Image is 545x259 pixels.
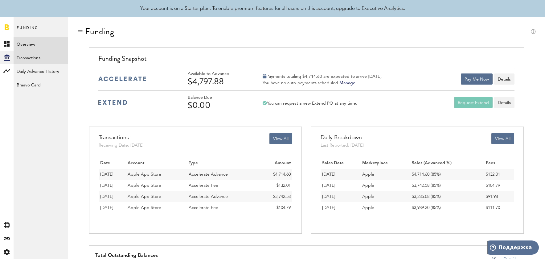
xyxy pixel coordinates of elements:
span: Accelerate Fee [189,183,218,188]
div: Transactions [99,133,144,142]
span: Accelerate Advance [189,172,228,177]
td: $3,285.08 (85%) [410,191,484,202]
td: Apple [361,180,410,191]
div: Available to Advance [188,71,246,77]
td: $3,742.58 [258,191,292,202]
a: Manage [339,81,355,85]
span: Funding [17,24,38,37]
td: 08/28/25 [99,169,126,180]
button: View All [491,133,514,144]
td: $91.98 [484,191,514,202]
span: Accelerate Fee [189,206,218,210]
span: [DATE] [100,206,113,210]
td: [DATE] [321,169,361,180]
th: Sales (Advanced %) [410,158,484,169]
span: [DATE] [100,183,113,188]
button: View All [269,133,292,144]
img: extend-medium-blue-logo.svg [98,100,127,105]
span: [DATE] [100,194,113,199]
td: Accelerate Fee [187,202,258,213]
div: Receiving Date: [DATE] [99,142,144,148]
div: You have no auto-payments scheduled. [263,80,383,86]
td: Apple [361,202,410,213]
td: Apple App Store [126,169,187,180]
div: Your account is on a Starter plan. To enable premium features for all users on this account, upgr... [140,5,405,12]
div: Funding [85,27,114,36]
td: 08/28/25 [99,180,126,191]
td: Apple [361,191,410,202]
td: Apple App Store [126,180,187,191]
span: Apple App Store [128,194,161,199]
span: $132.01 [277,183,291,188]
button: Details [494,73,514,85]
button: Pay Me Now [461,73,493,85]
td: Accelerate Advance [187,169,258,180]
a: Details [494,97,514,108]
span: Apple App Store [128,172,161,177]
td: $4,714.60 [258,169,292,180]
th: Type [187,158,258,169]
td: $104.79 [258,202,292,213]
td: [DATE] [321,191,361,202]
iframe: Открывает виджет для поиска дополнительной информации [487,240,539,256]
td: [DATE] [321,180,361,191]
a: Daily Advance History [14,64,68,78]
td: $111.70 [484,202,514,213]
td: Apple [361,169,410,180]
div: You can request a new Extend PO at any time. [263,101,357,106]
div: Payments totaling $4,714.60 are expected to arrive [DATE]. [263,74,383,79]
span: Apple App Store [128,206,161,210]
th: Amount [258,158,292,169]
th: Fees [484,158,514,169]
td: $4,714.60 (85%) [410,169,484,180]
td: [DATE] [321,202,361,213]
td: Accelerate Advance [187,191,258,202]
td: 08/27/25 [99,202,126,213]
td: $104.79 [484,180,514,191]
td: $3,742.58 (85%) [410,180,484,191]
span: [DATE] [100,172,113,177]
div: $4,797.88 [188,77,246,86]
span: $104.79 [277,206,291,210]
td: Accelerate Fee [187,180,258,191]
div: Last Reported: [DATE] [321,142,364,148]
span: $4,714.60 [273,172,291,177]
th: Account [126,158,187,169]
span: Accelerate Advance [189,194,228,199]
span: $3,742.58 [273,194,291,199]
th: Date [99,158,126,169]
a: Overview [14,37,68,51]
span: Apple App Store [128,183,161,188]
td: $132.01 [258,180,292,191]
td: $3,989.30 (85%) [410,202,484,213]
div: Funding Snapshot [98,54,514,67]
td: 08/27/25 [99,191,126,202]
th: Marketplace [361,158,410,169]
div: Daily Breakdown [321,133,364,142]
td: Apple App Store [126,202,187,213]
a: Transactions [14,51,68,64]
button: Request Extend [454,97,493,108]
img: accelerate-medium-blue-logo.svg [98,77,146,81]
th: Sales Date [321,158,361,169]
div: Balance Due [188,95,246,100]
td: $132.01 [484,169,514,180]
td: Apple App Store [126,191,187,202]
a: Braavo Card [14,78,68,91]
div: $0.00 [188,100,246,110]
